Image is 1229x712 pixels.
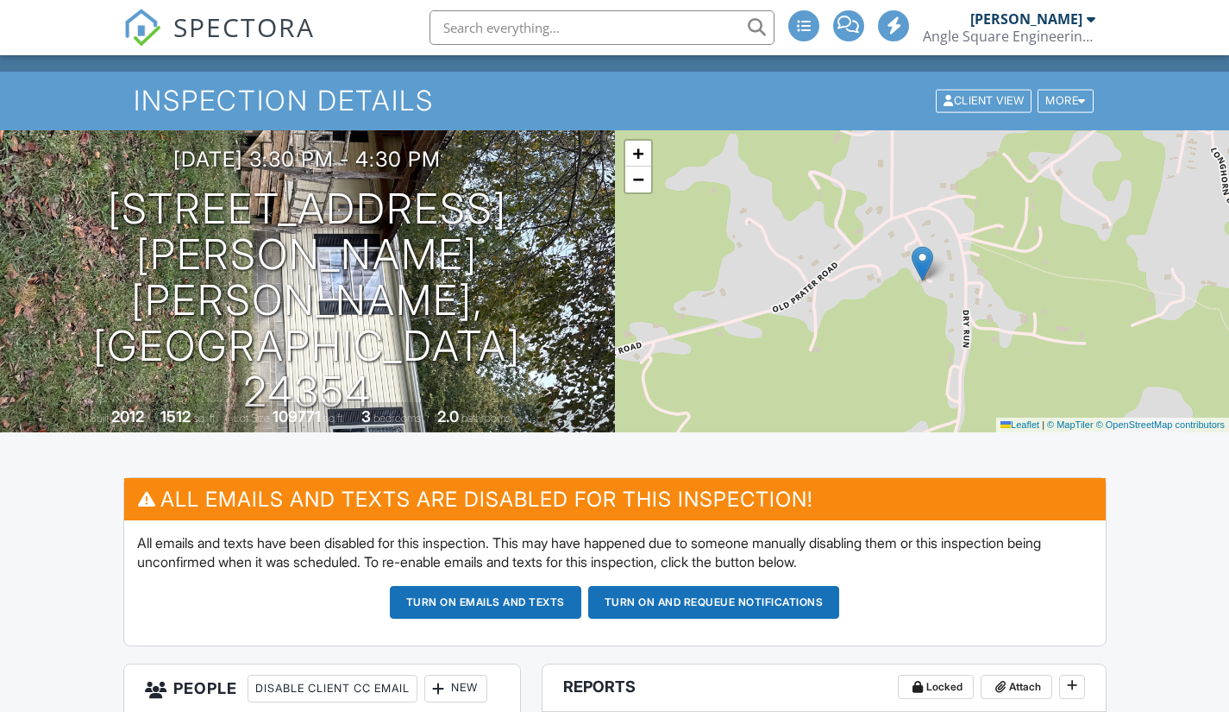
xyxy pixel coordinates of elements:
span: − [632,168,643,190]
div: Client View [936,90,1031,113]
input: Search everything... [430,10,774,45]
div: Disable Client CC Email [248,675,417,703]
span: + [632,142,643,164]
a: Leaflet [1000,419,1039,430]
a: Client View [934,93,1036,106]
div: 2.0 [437,407,459,425]
h1: [STREET_ADDRESS][PERSON_NAME] [PERSON_NAME], [GEOGRAPHIC_DATA] 24354 [28,186,587,414]
a: Zoom out [625,167,651,192]
a: © MapTiler [1047,419,1094,430]
button: Turn on emails and texts [390,586,581,619]
h3: All emails and texts are disabled for this inspection! [124,478,1106,520]
span: SPECTORA [173,9,315,45]
a: SPECTORA [123,23,315,60]
p: All emails and texts have been disabled for this inspection. This may have happened due to someon... [137,533,1093,572]
h1: Inspection Details [134,85,1094,116]
span: sq. ft. [193,412,217,425]
button: Turn on and Requeue Notifications [588,586,840,619]
a: © OpenStreetMap contributors [1096,419,1225,430]
img: The Best Home Inspection Software - Spectora [123,9,161,47]
span: | [1042,419,1044,430]
div: 2012 [111,407,144,425]
div: Angle Square Engineering PLC [923,28,1095,45]
img: Marker [912,246,933,281]
div: 1512 [160,407,191,425]
span: bathrooms [461,412,511,425]
div: More [1038,90,1094,113]
div: 3 [361,407,371,425]
div: New [424,675,487,703]
h3: [DATE] 3:30 pm - 4:30 pm [173,148,441,171]
a: Zoom in [625,141,651,167]
span: Built [90,412,109,425]
span: bedrooms [373,412,421,425]
span: Lot Size [234,412,270,425]
div: 109771 [273,407,321,425]
div: [PERSON_NAME] [970,10,1082,28]
span: sq.ft. [323,412,345,425]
